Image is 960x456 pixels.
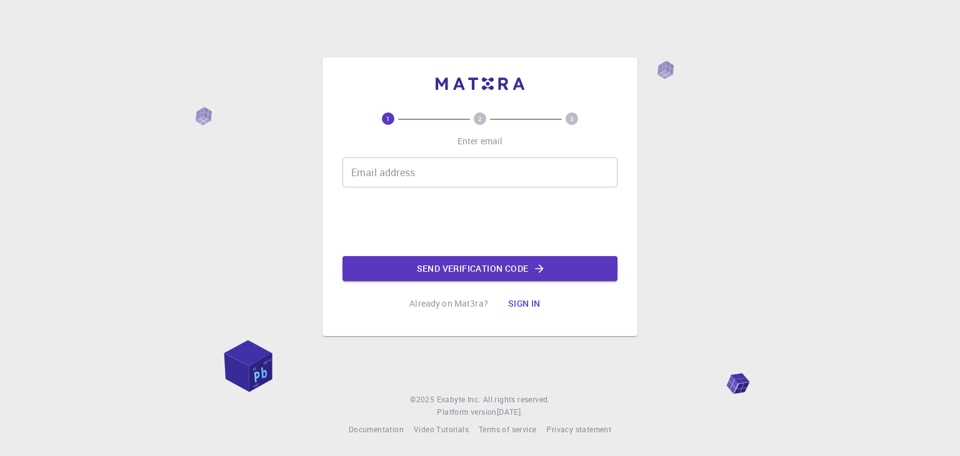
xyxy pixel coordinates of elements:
button: Send verification code [342,256,617,281]
a: Documentation [349,424,404,436]
text: 2 [478,114,482,123]
a: Privacy statement [546,424,611,436]
span: [DATE] . [497,407,523,417]
text: 3 [570,114,574,123]
span: © 2025 [410,394,436,406]
span: Terms of service [479,424,536,434]
span: Exabyte Inc. [437,394,481,404]
text: 1 [386,114,390,123]
a: [DATE]. [497,406,523,419]
a: Terms of service [479,424,536,436]
iframe: reCAPTCHA [385,197,575,246]
p: Enter email [457,135,503,147]
span: Privacy statement [546,424,611,434]
span: Video Tutorials [414,424,469,434]
a: Exabyte Inc. [437,394,481,406]
button: Sign in [498,291,551,316]
p: Already on Mat3ra? [409,297,488,310]
span: Documentation [349,424,404,434]
span: All rights reserved. [483,394,550,406]
span: Platform version [437,406,496,419]
a: Video Tutorials [414,424,469,436]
